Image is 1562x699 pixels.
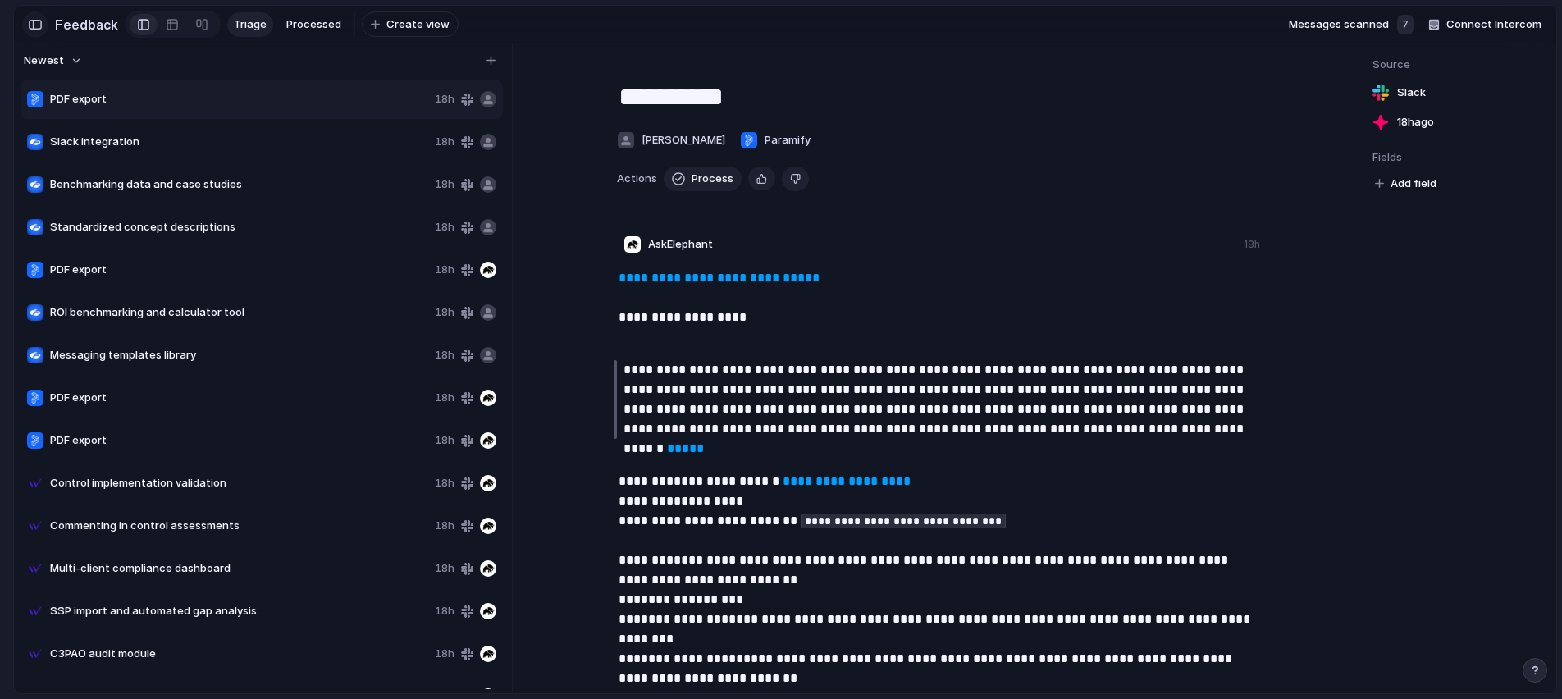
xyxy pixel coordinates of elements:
span: Slack [1397,85,1426,101]
span: Connect Intercom [1446,16,1541,33]
span: 18h ago [1397,114,1434,130]
a: Triage [227,12,273,37]
span: Actions [617,171,657,187]
span: 18h [435,262,454,278]
span: Multi-client compliance dashboard [50,560,428,577]
span: Processed [286,16,341,33]
div: 7 [1397,15,1414,34]
span: 18h [435,219,454,235]
button: Newest [21,50,84,71]
span: Add field [1391,176,1436,192]
a: Processed [280,12,348,37]
span: Commenting in control assessments [50,518,428,534]
span: Source [1372,57,1543,73]
button: Delete [782,167,809,191]
button: [PERSON_NAME] [613,127,729,153]
span: 18h [435,560,454,577]
span: 18h [435,347,454,363]
span: C3PAO audit module [50,646,428,662]
span: 18h [435,304,454,321]
span: 18h [435,91,454,107]
span: 18h [435,432,454,449]
span: Newest [24,53,64,69]
span: Messages scanned [1289,16,1389,33]
span: Messaging templates library [50,347,428,363]
span: 18h [435,646,454,662]
button: Paramify [736,127,815,153]
span: ROI benchmarking and calculator tool [50,304,428,321]
span: PDF export [50,262,428,278]
span: [PERSON_NAME] [642,132,725,148]
span: Fields [1372,149,1543,166]
span: PDF export [50,432,428,449]
span: AskElephant [648,236,713,253]
span: Slack integration [50,134,428,150]
button: Process [664,167,742,191]
span: 18h [435,603,454,619]
span: Process [692,171,733,187]
button: Connect Intercom [1422,12,1548,37]
a: Slack [1372,81,1543,104]
span: PDF export [50,91,428,107]
button: Create view [362,11,459,38]
span: Paramify [765,132,811,148]
span: 18h [435,390,454,406]
span: Standardized concept descriptions [50,219,428,235]
button: Add field [1372,173,1439,194]
span: Triage [234,16,267,33]
span: 18h [435,475,454,491]
span: SSP import and automated gap analysis [50,603,428,619]
span: 18h [435,176,454,193]
span: 18h [435,134,454,150]
span: PDF export [50,390,428,406]
span: Control implementation validation [50,475,428,491]
div: 18h [1244,237,1260,252]
span: Benchmarking data and case studies [50,176,428,193]
span: 18h [435,518,454,534]
span: Create view [386,16,450,33]
h2: Feedback [55,15,118,34]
